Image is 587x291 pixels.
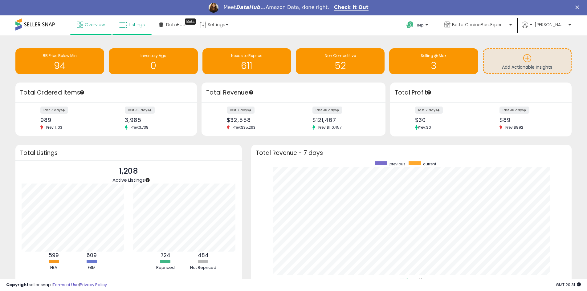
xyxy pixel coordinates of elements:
span: Inventory Age [141,53,166,58]
span: BetterChoiceBestExperience [452,22,508,28]
label: last 7 days [415,107,443,114]
b: 599 [49,252,59,259]
label: last 30 days [499,107,529,114]
a: DataHub [155,15,190,34]
div: $89 [499,117,561,123]
a: Settings [195,15,233,34]
div: 989 [40,117,102,123]
a: Hi [PERSON_NAME] [522,22,571,35]
label: last 30 days [312,107,342,114]
a: Needs to Reprice 611 [202,48,291,74]
span: current [423,161,436,167]
span: Prev: 3,738 [128,125,152,130]
h3: Total Revenue [206,88,381,97]
span: BB Price Below Min [43,53,77,58]
h1: 3 [392,61,475,71]
a: Non Competitive 52 [296,48,385,74]
label: last 7 days [227,107,255,114]
span: Listings [129,22,145,28]
div: FBA [35,265,72,271]
div: Tooltip anchor [426,90,432,95]
span: Help [415,22,424,28]
span: Non Competitive [325,53,356,58]
img: Profile image for Georgie [209,3,218,13]
div: Tooltip anchor [248,90,254,95]
a: BB Price Below Min 94 [15,48,104,74]
div: $121,467 [312,117,375,123]
span: Selling @ Max [421,53,446,58]
div: $32,558 [227,117,289,123]
i: Get Help [406,21,414,29]
span: Needs to Reprice [231,53,262,58]
span: Hi [PERSON_NAME] [530,22,567,28]
a: Add Actionable Insights [484,49,571,73]
label: last 7 days [40,107,68,114]
span: Active Listings [112,177,145,183]
h1: 94 [18,61,101,71]
span: Overview [85,22,105,28]
b: 609 [87,252,97,259]
div: FBM [73,265,110,271]
span: DataHub [166,22,185,28]
span: Prev: $35,263 [230,125,259,130]
span: Prev: $892 [502,125,526,130]
span: Prev: 1,103 [43,125,65,130]
div: Meet Amazon Data, done right. [223,4,329,10]
div: Tooltip anchor [185,18,196,25]
a: Help [402,16,434,35]
div: $30 [415,117,476,123]
h1: 611 [206,61,288,71]
div: Repriced [147,265,184,271]
a: Selling @ Max 3 [389,48,478,74]
div: Tooltip anchor [79,90,85,95]
div: Tooltip anchor [145,177,150,183]
h1: 52 [299,61,381,71]
h3: Total Ordered Items [20,88,192,97]
span: 2025-10-14 20:31 GMT [556,282,581,288]
b: 484 [198,252,209,259]
a: Terms of Use [53,282,79,288]
a: BetterChoiceBestExperience [439,15,516,35]
div: Not Repriced [185,265,222,271]
h1: 0 [112,61,194,71]
div: Close [575,6,581,9]
a: Inventory Age 0 [109,48,198,74]
h3: Total Profit [395,88,567,97]
span: previous [389,161,406,167]
i: DataHub... [236,4,266,10]
p: 1,208 [112,165,145,177]
strong: Copyright [6,282,29,288]
h3: Total Revenue - 7 days [256,151,567,155]
a: Check It Out [334,4,369,11]
div: seller snap | | [6,282,107,288]
a: Overview [72,15,109,34]
a: Listings [115,15,149,34]
div: 3,985 [125,117,186,123]
span: Prev: $110,457 [315,125,345,130]
a: Privacy Policy [80,282,107,288]
span: Add Actionable Insights [502,64,552,70]
h3: Total Listings [20,151,237,155]
label: last 30 days [125,107,155,114]
span: Prev: $0 [418,125,431,130]
b: 724 [161,252,170,259]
